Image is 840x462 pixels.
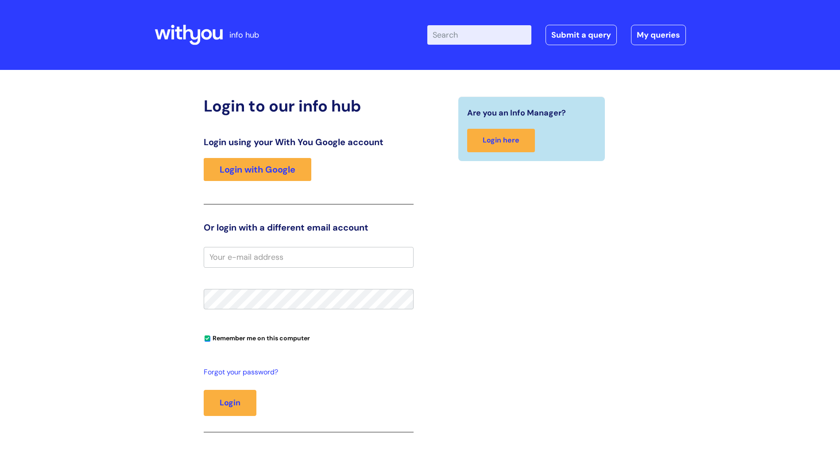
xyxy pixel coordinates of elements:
[204,390,256,416] button: Login
[204,332,310,342] label: Remember me on this computer
[467,106,566,120] span: Are you an Info Manager?
[229,28,259,42] p: info hub
[631,25,686,45] a: My queries
[204,137,414,147] h3: Login using your With You Google account
[427,25,531,45] input: Search
[204,96,414,115] h2: Login to our info hub
[204,366,409,379] a: Forgot your password?
[204,247,414,267] input: Your e-mail address
[467,129,535,152] a: Login here
[204,222,414,233] h3: Or login with a different email account
[205,336,210,342] input: Remember me on this computer
[204,158,311,181] a: Login with Google
[204,331,414,345] div: You can uncheck this option if you're logging in from a shared device
[546,25,617,45] a: Submit a query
